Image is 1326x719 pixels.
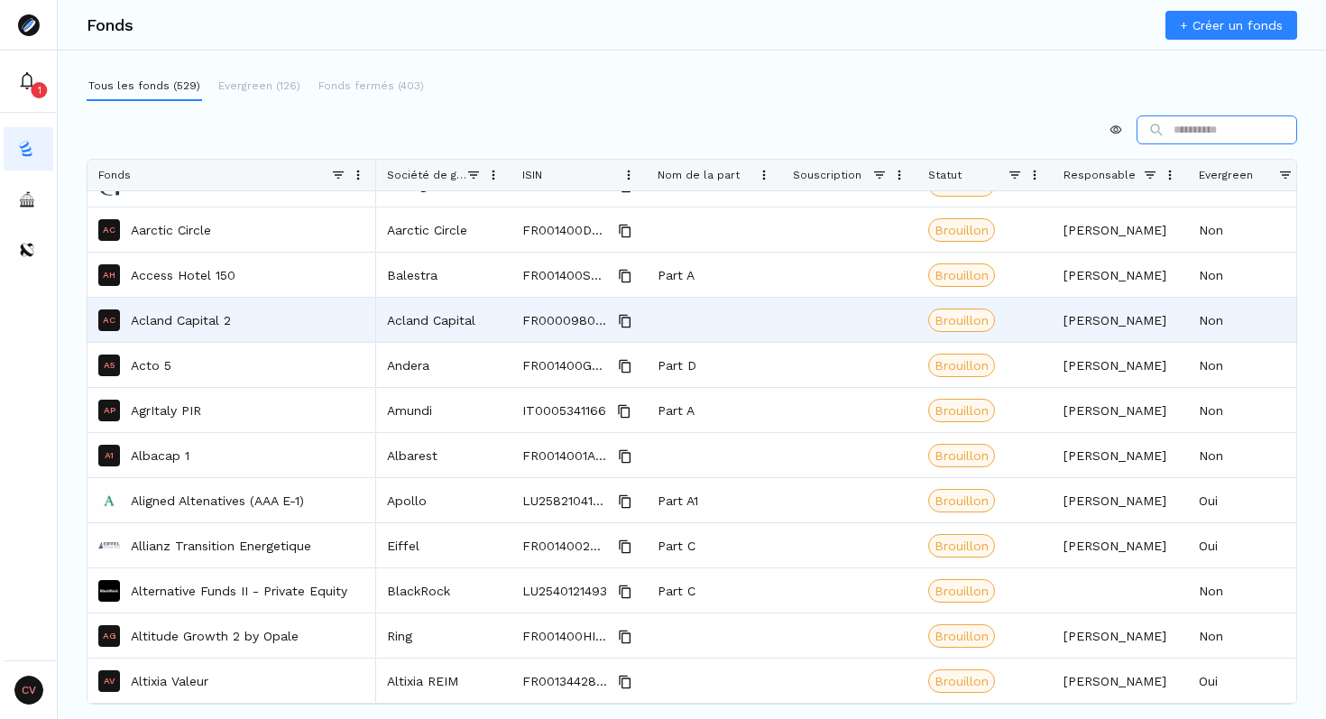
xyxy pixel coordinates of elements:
[1053,659,1188,703] div: [PERSON_NAME]
[318,78,424,94] p: Fonds fermés (403)
[131,537,311,555] p: Allianz Transition Energetique
[376,659,511,703] div: Altixia REIM
[98,535,120,557] img: Allianz Transition Energetique
[614,626,636,648] button: Copy
[647,568,782,613] div: Part C
[218,78,300,94] p: Evergreen (126)
[522,169,542,181] span: ISIN
[376,388,511,432] div: Amundi
[1188,659,1323,703] div: Oui
[935,537,989,555] span: Brouillon
[1064,169,1136,181] span: Responsable
[131,311,231,329] a: Acland Capital 2
[376,253,511,297] div: Balestra
[935,447,989,465] span: Brouillon
[4,178,53,221] button: asset-managers
[105,451,114,460] p: A1
[647,388,782,432] div: Part A
[1188,613,1323,658] div: Non
[131,492,304,510] a: Aligned Altenatives (AAA E-1)
[935,311,989,329] span: Brouillon
[935,401,989,419] span: Brouillon
[522,524,607,568] span: FR0014002MF4
[928,169,962,181] span: Statut
[522,614,607,659] span: FR001400HIE9
[376,523,511,567] div: Eiffel
[131,266,235,284] a: Access Hotel 150
[1199,169,1253,181] span: Evergreen
[1053,298,1188,342] div: [PERSON_NAME]
[522,434,607,478] span: FR0014001AG9
[131,672,208,690] a: Altixia Valeur
[1188,478,1323,522] div: Oui
[4,127,53,171] button: funds
[614,355,636,377] button: Copy
[1188,343,1323,387] div: Non
[1188,568,1323,613] div: Non
[658,169,740,181] span: Nom de la part
[387,169,466,181] span: Société de gestion
[131,627,299,645] p: Altitude Growth 2 by Opale
[614,491,636,512] button: Copy
[1188,207,1323,252] div: Non
[613,401,635,422] button: Copy
[376,343,511,387] div: Andera
[216,72,302,101] button: Evergreen (126)
[647,523,782,567] div: Part C
[104,361,115,370] p: A5
[18,140,36,158] img: funds
[98,580,120,602] img: Alternative Funds II - Private Equity
[522,569,607,613] span: LU2540121493
[522,389,606,433] span: IT0005341166
[522,208,607,253] span: FR001400DKH7
[14,676,43,705] span: CV
[131,401,201,419] a: AgrItaly PIR
[103,226,115,235] p: AC
[103,631,116,641] p: AG
[935,221,989,239] span: Brouillon
[131,356,171,374] a: Acto 5
[522,479,607,523] span: LU2582104175
[935,672,989,690] span: Brouillon
[131,582,347,600] a: Alternative Funds II - Private Equity
[98,169,131,181] span: Fonds
[103,316,115,325] p: AC
[935,627,989,645] span: Brouillon
[1188,253,1323,297] div: Non
[376,207,511,252] div: Aarctic Circle
[522,344,607,388] span: FR001400GNQ5
[4,228,53,272] button: distributors
[935,492,989,510] span: Brouillon
[376,298,511,342] div: Acland Capital
[131,221,211,239] p: Aarctic Circle
[647,478,782,522] div: Part A1
[131,447,189,465] a: Albacap 1
[647,343,782,387] div: Part D
[614,265,636,287] button: Copy
[1053,388,1188,432] div: [PERSON_NAME]
[614,671,636,693] button: Copy
[1053,207,1188,252] div: [PERSON_NAME]
[614,446,636,467] button: Copy
[376,478,511,522] div: Apollo
[935,356,989,374] span: Brouillon
[87,72,202,101] button: Tous les fonds (529)
[935,582,989,600] span: Brouillon
[647,253,782,297] div: Part A
[18,241,36,259] img: distributors
[4,60,53,103] button: 1
[376,568,511,613] div: BlackRock
[376,433,511,477] div: Albarest
[1053,613,1188,658] div: [PERSON_NAME]
[614,310,636,332] button: Copy
[1188,388,1323,432] div: Non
